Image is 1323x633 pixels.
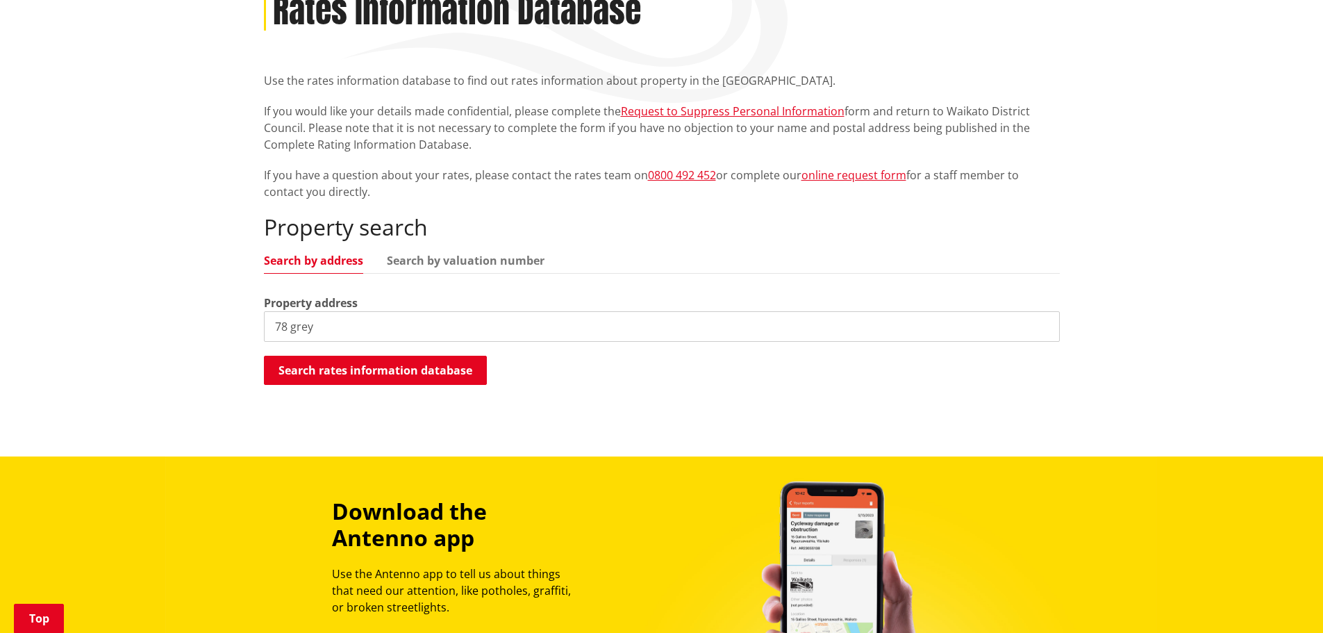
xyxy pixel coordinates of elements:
[264,356,487,385] button: Search rates information database
[264,295,358,311] label: Property address
[387,255,544,266] a: Search by valuation number
[648,167,716,183] a: 0800 492 452
[801,167,906,183] a: online request form
[264,311,1060,342] input: e.g. Duke Street NGARUAWAHIA
[1259,575,1309,625] iframe: Messenger Launcher
[264,103,1060,153] p: If you would like your details made confidential, please complete the form and return to Waikato ...
[332,566,583,616] p: Use the Antenno app to tell us about things that need our attention, like potholes, graffiti, or ...
[264,72,1060,89] p: Use the rates information database to find out rates information about property in the [GEOGRAPHI...
[264,255,363,266] a: Search by address
[264,167,1060,200] p: If you have a question about your rates, please contact the rates team on or complete our for a s...
[14,604,64,633] a: Top
[621,104,844,119] a: Request to Suppress Personal Information
[332,498,583,552] h3: Download the Antenno app
[264,214,1060,240] h2: Property search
